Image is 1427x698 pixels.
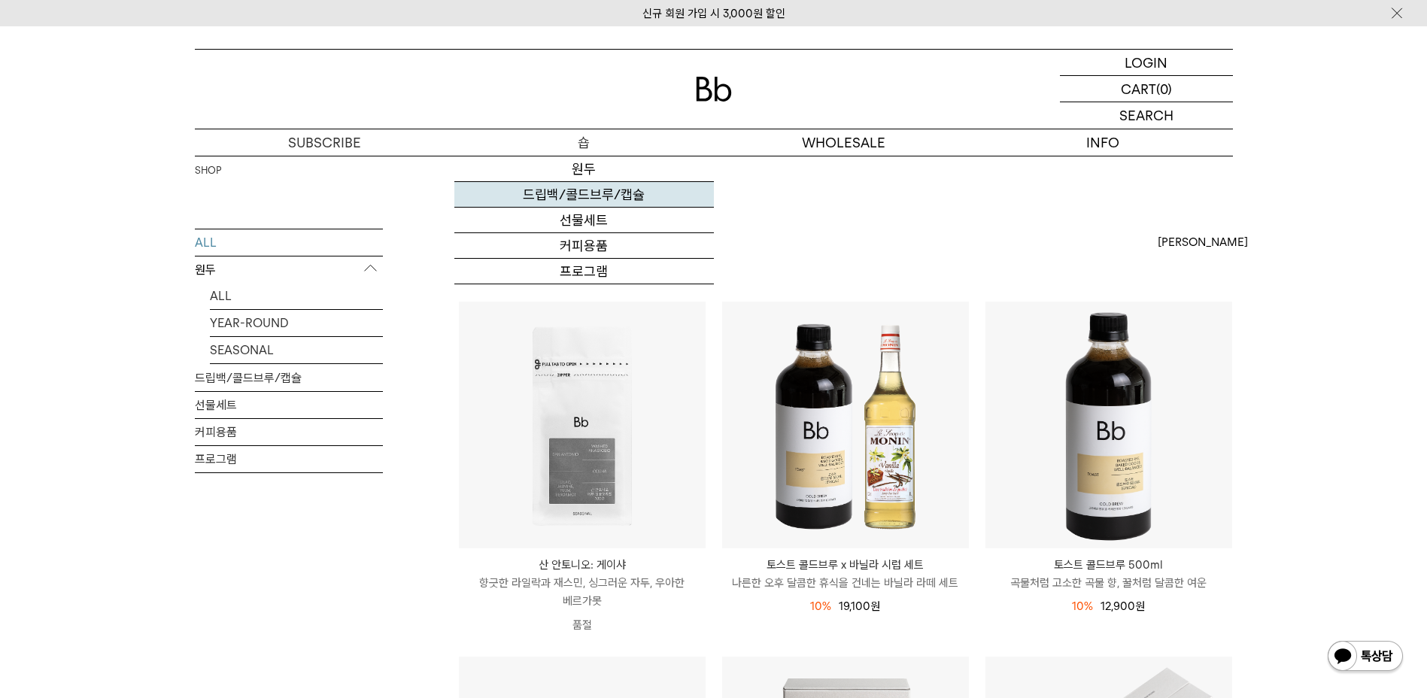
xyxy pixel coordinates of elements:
a: ALL [210,283,383,309]
span: [PERSON_NAME] [1158,233,1248,251]
p: LOGIN [1125,50,1167,75]
span: 19,100 [839,599,880,613]
p: 산 안토니오: 게이샤 [459,556,706,574]
a: 프로그램 [195,446,383,472]
a: 커피용품 [195,419,383,445]
a: 선물세트 [195,392,383,418]
a: 숍 [454,129,714,156]
img: 토스트 콜드브루 x 바닐라 시럽 세트 [722,302,969,548]
p: 향긋한 라일락과 재스민, 싱그러운 자두, 우아한 베르가못 [459,574,706,610]
img: 로고 [696,77,732,102]
p: WHOLESALE [714,129,973,156]
img: 토스트 콜드브루 500ml [985,302,1232,548]
a: ALL [195,229,383,256]
a: 산 안토니오: 게이샤 향긋한 라일락과 재스민, 싱그러운 자두, 우아한 베르가못 [459,556,706,610]
p: (0) [1156,76,1172,102]
p: INFO [973,129,1233,156]
p: 토스트 콜드브루 x 바닐라 시럽 세트 [722,556,969,574]
p: CART [1121,76,1156,102]
a: 드립백/콜드브루/캡슐 [454,182,714,208]
p: 곡물처럼 고소한 곡물 향, 꿀처럼 달콤한 여운 [985,574,1232,592]
span: 원 [1135,599,1145,613]
a: 토스트 콜드브루 500ml 곡물처럼 고소한 곡물 향, 꿀처럼 달콤한 여운 [985,556,1232,592]
a: 원두 [454,156,714,182]
a: YEAR-ROUND [210,310,383,336]
img: 카카오톡 채널 1:1 채팅 버튼 [1326,639,1404,675]
div: 10% [810,597,831,615]
a: 선물세트 [454,208,714,233]
span: 12,900 [1101,599,1145,613]
a: SUBSCRIBE [195,129,454,156]
p: 나른한 오후 달콤한 휴식을 건네는 바닐라 라떼 세트 [722,574,969,592]
a: LOGIN [1060,50,1233,76]
a: 드립백/콜드브루/캡슐 [195,365,383,391]
span: 원 [870,599,880,613]
a: 커피용품 [454,233,714,259]
a: 프로그램 [454,259,714,284]
p: SEARCH [1119,102,1173,129]
a: CART (0) [1060,76,1233,102]
img: 산 안토니오: 게이샤 [459,302,706,548]
a: SEASONAL [210,337,383,363]
a: 토스트 콜드브루 x 바닐라 시럽 세트 나른한 오후 달콤한 휴식을 건네는 바닐라 라떼 세트 [722,556,969,592]
p: 품절 [459,610,706,640]
p: 토스트 콜드브루 500ml [985,556,1232,574]
div: 10% [1072,597,1093,615]
a: 신규 회원 가입 시 3,000원 할인 [642,7,785,20]
a: SHOP [195,163,221,178]
p: 원두 [195,256,383,284]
